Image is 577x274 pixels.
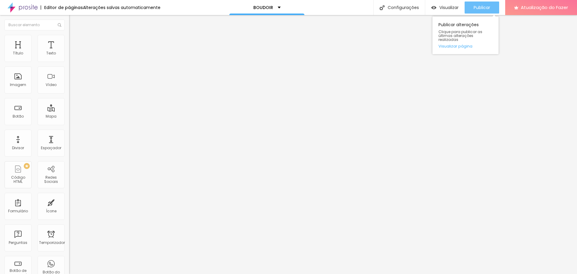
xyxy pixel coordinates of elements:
[10,82,26,87] font: Imagem
[5,20,65,30] input: Buscar elemento
[438,22,479,28] font: Publicar alterações
[388,5,419,11] font: Configurações
[9,240,27,245] font: Perguntas
[46,114,56,119] font: Mapa
[465,2,499,14] button: Publicar
[58,23,61,27] img: Ícone
[380,5,385,10] img: Ícone
[46,51,56,56] font: Texto
[521,4,568,11] font: Atualização do Fazer
[39,240,65,245] font: Temporizador
[438,29,482,42] font: Clique para publicar as últimas alterações realizadas
[12,145,24,150] font: Divisor
[439,5,459,11] font: Visualizar
[44,175,58,184] font: Redes Sociais
[41,145,61,150] font: Espaçador
[425,2,465,14] button: Visualizar
[474,5,490,11] font: Publicar
[438,44,493,48] a: Visualizar página
[46,208,56,214] font: Ícone
[8,208,28,214] font: Formulário
[46,82,56,87] font: Vídeo
[44,5,83,11] font: Editor de páginas
[253,5,273,11] font: BOUDOIR
[431,5,436,10] img: view-1.svg
[83,5,160,11] font: Alterações salvas automaticamente
[438,43,472,49] font: Visualizar página
[11,175,25,184] font: Código HTML
[13,51,23,56] font: Título
[13,114,24,119] font: Botão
